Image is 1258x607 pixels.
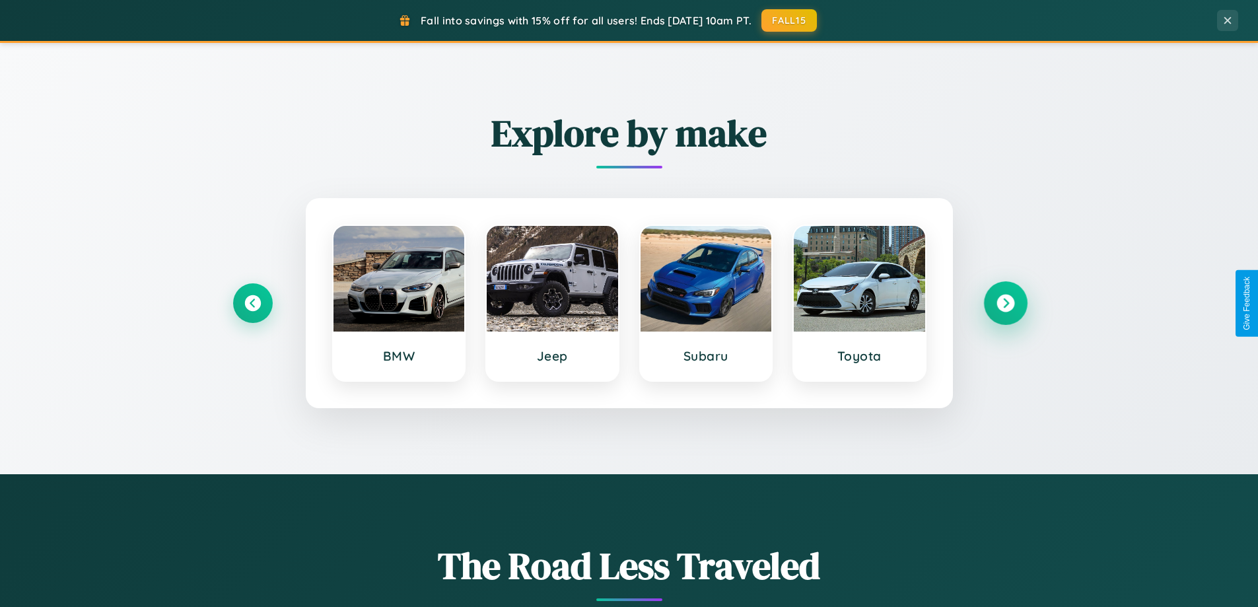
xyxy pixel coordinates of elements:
[1242,277,1251,330] div: Give Feedback
[233,108,1026,159] h2: Explore by make
[500,348,605,364] h3: Jeep
[807,348,912,364] h3: Toyota
[421,14,751,27] span: Fall into savings with 15% off for all users! Ends [DATE] 10am PT.
[761,9,817,32] button: FALL15
[347,348,452,364] h3: BMW
[654,348,759,364] h3: Subaru
[233,540,1026,591] h1: The Road Less Traveled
